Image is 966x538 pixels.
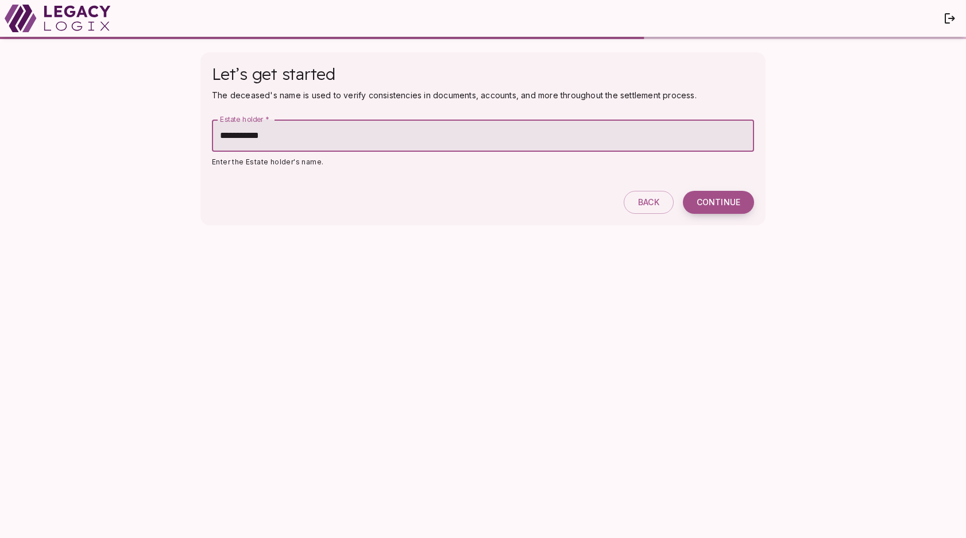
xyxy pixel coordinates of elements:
span: Enter the Estate holder's name. [212,157,323,166]
label: Estate holder [220,114,269,124]
span: The deceased's name is used to verify consistencies in documents, accounts, and more throughout t... [212,90,697,100]
button: Continue [683,191,754,214]
span: Continue [697,197,740,207]
span: Back [638,197,659,207]
button: Back [624,191,674,214]
span: Let’s get started [212,64,335,84]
